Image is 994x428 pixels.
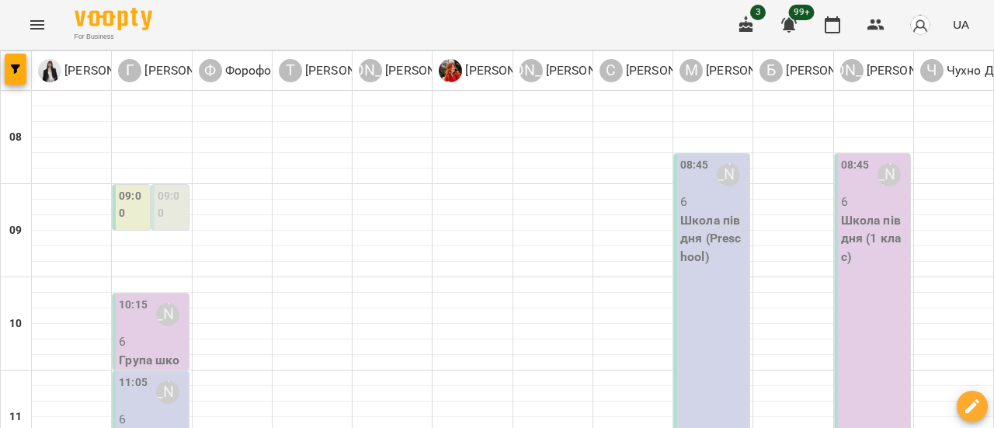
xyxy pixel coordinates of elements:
img: Ш [439,59,462,82]
div: Мінакова Олена [717,163,740,186]
img: К [38,59,61,82]
a: Ш [PERSON_NAME] [439,59,559,82]
p: Форофонтова Олена [222,61,346,80]
label: 09:00 [158,188,186,221]
div: [PERSON_NAME] [520,59,543,82]
div: Компаніченко Марія [520,59,640,82]
div: [PERSON_NAME] [840,59,864,82]
p: [PERSON_NAME] [864,61,961,80]
h6: 09 [9,222,22,239]
img: Voopty Logo [75,8,152,30]
p: [PERSON_NAME] [783,61,880,80]
a: Б [PERSON_NAME] [759,59,880,82]
a: М [PERSON_NAME] [679,59,800,82]
p: [PERSON_NAME] [543,61,640,80]
label: 11:05 [119,374,148,391]
p: [PERSON_NAME] [141,61,238,80]
a: [PERSON_NAME] [PERSON_NAME] [840,59,961,82]
div: С [600,59,623,82]
a: Ф Форофонтова Олена [199,59,346,82]
div: Ануфрієва Ксенія [878,163,901,186]
div: Г [118,59,141,82]
a: К [PERSON_NAME] [38,59,158,82]
div: Б [759,59,783,82]
p: 6 [841,193,907,211]
p: 6 [680,193,746,211]
span: For Business [75,32,152,42]
div: М [679,59,703,82]
div: [PERSON_NAME] [359,59,382,82]
p: Школа пів дня (1 клас) [841,211,907,266]
div: Гандрабура Наталя [156,381,179,404]
p: [PERSON_NAME] [302,61,399,80]
p: Школа пів дня (Preschool) [680,211,746,266]
h6: 08 [9,129,22,146]
div: Тополь Юлія [279,59,399,82]
a: Г [PERSON_NAME] [118,59,238,82]
div: Білошицька Діана [759,59,880,82]
img: avatar_s.png [909,14,931,36]
a: [PERSON_NAME] [PERSON_NAME] [359,59,479,82]
span: UA [953,16,969,33]
div: Ч [920,59,944,82]
span: 3 [750,5,766,20]
p: 6 [119,332,185,351]
div: Гандрабура Наталя [156,303,179,326]
p: [PERSON_NAME] [61,61,158,80]
div: Собченко Катерина [600,59,720,82]
label: 09:00 [119,188,147,221]
div: Шуйська Ольга [439,59,559,82]
label: 08:45 [841,157,870,174]
a: С [PERSON_NAME] [600,59,720,82]
label: 10:15 [119,297,148,314]
h6: 11 [9,409,22,426]
div: Ануфрієва Ксенія [840,59,961,82]
a: Т [PERSON_NAME] [279,59,399,82]
div: Форофонтова Олена [199,59,346,82]
a: [PERSON_NAME] [PERSON_NAME] [520,59,640,82]
button: UA [947,10,975,39]
div: Коваленко Аміна [38,59,158,82]
div: Гандрабура Наталя [118,59,238,82]
h6: 10 [9,315,22,332]
label: 08:45 [680,157,709,174]
p: [PERSON_NAME] [462,61,559,80]
div: Мінакова Олена [679,59,800,82]
span: 99+ [789,5,815,20]
button: Menu [19,6,56,43]
div: Т [279,59,302,82]
p: [PERSON_NAME] [703,61,800,80]
p: [PERSON_NAME] [623,61,720,80]
div: Ф [199,59,222,82]
p: [PERSON_NAME] [382,61,479,80]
